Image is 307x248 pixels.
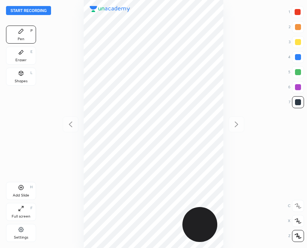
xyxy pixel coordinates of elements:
div: Settings [14,236,28,239]
div: 2 [289,21,304,33]
div: Pen [18,37,24,41]
div: Full screen [12,215,30,218]
div: 7 [289,96,304,108]
div: Add Slide [13,194,29,197]
div: P [30,29,33,33]
div: Z [288,230,304,242]
div: C [288,200,304,212]
div: F [30,206,33,210]
div: Shapes [15,79,27,83]
div: 3 [289,36,304,48]
div: 1 [289,6,304,18]
div: 6 [288,81,304,93]
div: H [30,185,33,189]
div: 5 [288,66,304,78]
button: Start recording [6,6,51,15]
div: L [30,71,33,75]
div: Eraser [15,58,27,62]
div: X [288,215,304,227]
div: E [30,50,33,54]
img: logo.38c385cc.svg [90,6,130,12]
div: 4 [288,51,304,63]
